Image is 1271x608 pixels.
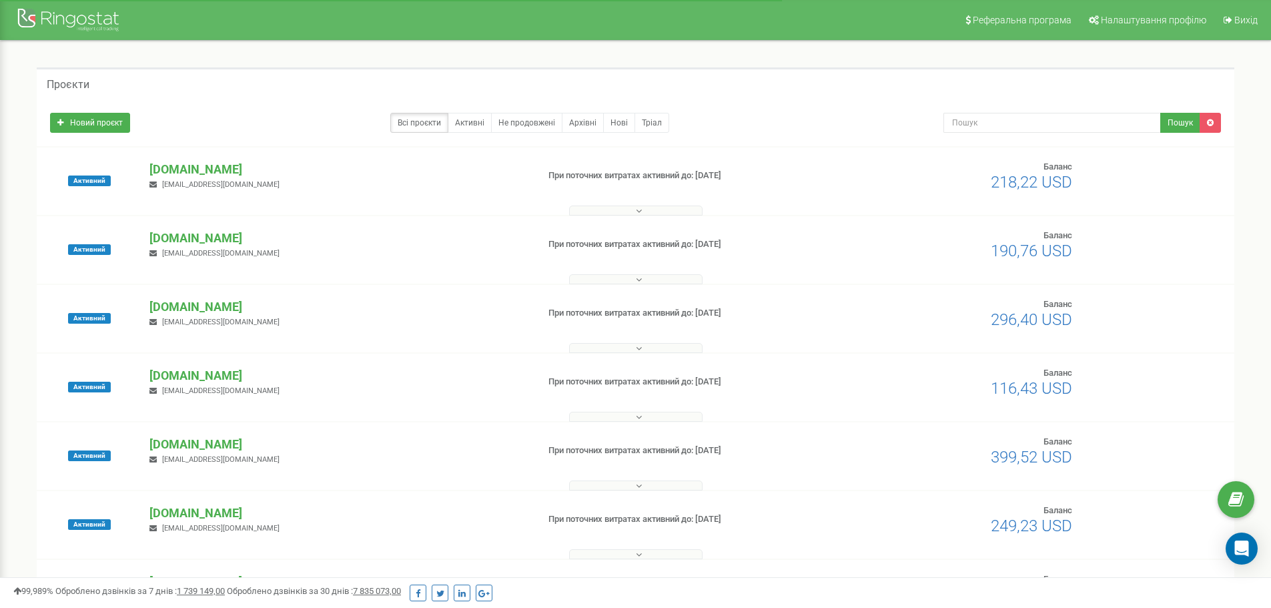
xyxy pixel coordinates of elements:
p: [DOMAIN_NAME] [149,505,526,522]
span: 190,76 USD [991,242,1072,260]
span: Оброблено дзвінків за 7 днів : [55,586,225,596]
a: Нові [603,113,635,133]
span: 296,40 USD [991,310,1072,329]
button: Пошук [1160,113,1200,133]
a: Тріал [634,113,669,133]
span: [EMAIL_ADDRESS][DOMAIN_NAME] [162,249,280,258]
p: При поточних витратах активний до: [DATE] [548,376,826,388]
a: Активні [448,113,492,133]
p: [DOMAIN_NAME] [149,161,526,178]
span: Баланс [1043,299,1072,309]
span: Баланс [1043,505,1072,515]
span: [EMAIL_ADDRESS][DOMAIN_NAME] [162,386,280,395]
span: Оброблено дзвінків за 30 днів : [227,586,401,596]
span: Активний [68,519,111,530]
span: Активний [68,382,111,392]
p: [DOMAIN_NAME] [149,298,526,316]
span: Баланс [1043,574,1072,584]
input: Пошук [943,113,1161,133]
h5: Проєкти [47,79,89,91]
a: Не продовжені [491,113,562,133]
a: Новий проєкт [50,113,130,133]
p: При поточних витратах активний до: [DATE] [548,513,826,526]
span: [EMAIL_ADDRESS][DOMAIN_NAME] [162,455,280,464]
p: При поточних витратах активний до: [DATE] [548,444,826,457]
span: [EMAIL_ADDRESS][DOMAIN_NAME] [162,318,280,326]
span: Активний [68,450,111,461]
p: При поточних витратах активний до: [DATE] [548,238,826,251]
u: 7 835 073,00 [353,586,401,596]
span: [EMAIL_ADDRESS][DOMAIN_NAME] [162,180,280,189]
span: Реферальна програма [973,15,1072,25]
span: Активний [68,176,111,186]
p: При поточних витратах активний до: [DATE] [548,307,826,320]
span: 249,23 USD [991,517,1072,535]
p: [DOMAIN_NAME] [149,436,526,453]
a: Всі проєкти [390,113,448,133]
span: Активний [68,244,111,255]
p: При поточних витратах активний до: [DATE] [548,170,826,182]
span: Баланс [1043,436,1072,446]
span: 218,22 USD [991,173,1072,192]
div: Open Intercom Messenger [1226,533,1258,565]
span: 399,52 USD [991,448,1072,467]
span: 99,989% [13,586,53,596]
a: Архівні [562,113,604,133]
p: [DOMAIN_NAME] [149,573,526,591]
p: [DOMAIN_NAME] [149,367,526,384]
span: Баланс [1043,162,1072,172]
span: [EMAIL_ADDRESS][DOMAIN_NAME] [162,524,280,533]
span: Баланс [1043,230,1072,240]
p: [DOMAIN_NAME] [149,230,526,247]
span: Активний [68,313,111,324]
span: Вихід [1234,15,1258,25]
span: Налаштування профілю [1101,15,1206,25]
span: 116,43 USD [991,379,1072,398]
span: Баланс [1043,368,1072,378]
u: 1 739 149,00 [177,586,225,596]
